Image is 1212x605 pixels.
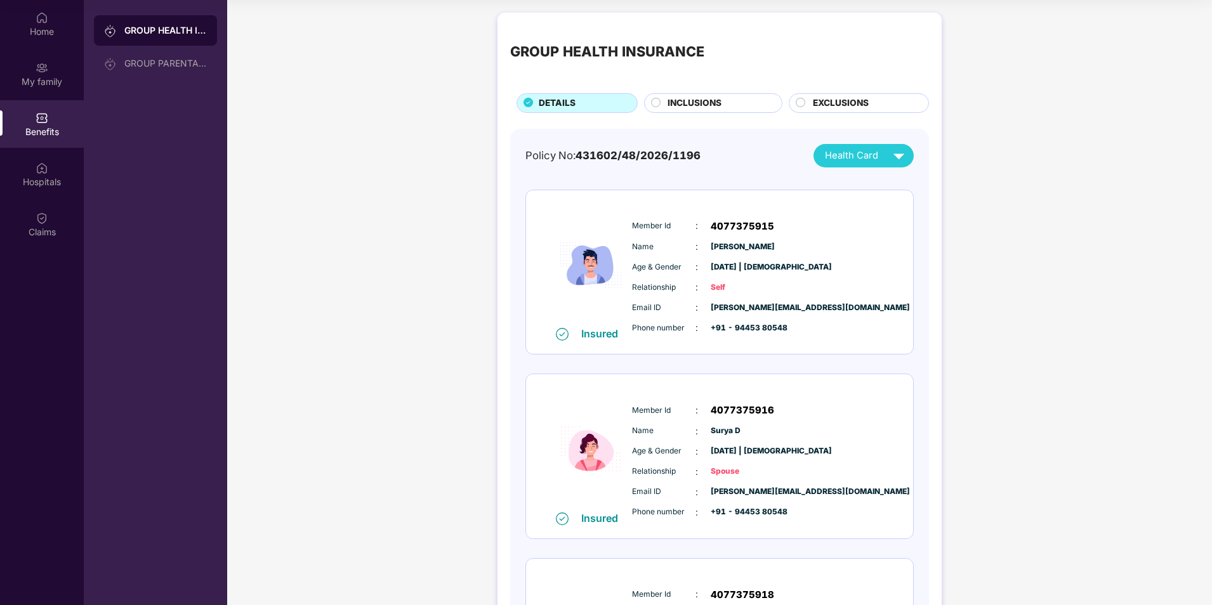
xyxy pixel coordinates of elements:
span: EXCLUSIONS [813,96,869,110]
img: svg+xml;base64,PHN2ZyBpZD0iSG9tZSIgeG1sbnM9Imh0dHA6Ly93d3cudzMub3JnLzIwMDAvc3ZnIiB3aWR0aD0iMjAiIG... [36,11,48,24]
span: DETAILS [539,96,576,110]
span: [PERSON_NAME][EMAIL_ADDRESS][DOMAIN_NAME] [711,302,774,314]
button: Health Card [813,144,914,167]
img: svg+xml;base64,PHN2ZyB3aWR0aD0iMjAiIGhlaWdodD0iMjAiIHZpZXdCb3g9IjAgMCAyMCAyMCIgZmlsbD0ibm9uZSIgeG... [104,25,117,37]
span: Phone number [632,322,695,334]
span: : [695,321,698,335]
span: : [695,301,698,315]
div: GROUP HEALTH INSURANCE [510,41,704,62]
span: Phone number [632,506,695,518]
span: Spouse [711,465,774,478]
span: : [695,280,698,294]
span: Member Id [632,220,695,232]
span: +91 - 94453 80548 [711,322,774,334]
span: Health Card [825,148,878,163]
span: +91 - 94453 80548 [711,506,774,518]
img: svg+xml;base64,PHN2ZyB3aWR0aD0iMjAiIGhlaWdodD0iMjAiIHZpZXdCb3g9IjAgMCAyMCAyMCIgZmlsbD0ibm9uZSIgeG... [104,58,117,70]
span: : [695,587,698,601]
span: Member Id [632,405,695,417]
span: : [695,219,698,233]
img: svg+xml;base64,PHN2ZyBpZD0iQmVuZWZpdHMiIHhtbG5zPSJodHRwOi8vd3d3LnczLm9yZy8yMDAwL3N2ZyIgd2lkdGg9Ij... [36,112,48,124]
span: 4077375916 [711,403,774,418]
span: Member Id [632,589,695,601]
img: svg+xml;base64,PHN2ZyB4bWxucz0iaHR0cDovL3d3dy53My5vcmcvMjAwMC9zdmciIHZpZXdCb3g9IjAgMCAyNCAyNCIgd2... [888,145,910,167]
span: : [695,260,698,274]
span: [PERSON_NAME] [711,241,774,253]
img: svg+xml;base64,PHN2ZyB3aWR0aD0iMjAiIGhlaWdodD0iMjAiIHZpZXdCb3g9IjAgMCAyMCAyMCIgZmlsbD0ibm9uZSIgeG... [36,62,48,74]
span: Relationship [632,465,695,478]
span: Relationship [632,282,695,294]
span: Age & Gender [632,261,695,273]
span: [DATE] | [DEMOGRAPHIC_DATA] [711,261,774,273]
span: : [695,403,698,417]
span: : [695,445,698,459]
div: Policy No: [525,147,701,164]
span: Email ID [632,302,695,314]
span: Name [632,425,695,437]
div: GROUP HEALTH INSURANCE [124,24,207,37]
span: : [695,465,698,479]
img: svg+xml;base64,PHN2ZyB4bWxucz0iaHR0cDovL3d3dy53My5vcmcvMjAwMC9zdmciIHdpZHRoPSIxNiIgaGVpZ2h0PSIxNi... [556,328,569,341]
span: Age & Gender [632,445,695,457]
span: 4077375918 [711,587,774,602]
img: svg+xml;base64,PHN2ZyB4bWxucz0iaHR0cDovL3d3dy53My5vcmcvMjAwMC9zdmciIHdpZHRoPSIxNiIgaGVpZ2h0PSIxNi... [556,512,569,525]
div: Insured [581,327,626,340]
span: 4077375915 [711,219,774,234]
span: [PERSON_NAME][EMAIL_ADDRESS][DOMAIN_NAME] [711,486,774,498]
img: icon [553,204,629,327]
span: Email ID [632,486,695,498]
span: [DATE] | [DEMOGRAPHIC_DATA] [711,445,774,457]
div: GROUP PARENTAL POLICY [124,58,207,68]
img: svg+xml;base64,PHN2ZyBpZD0iQ2xhaW0iIHhtbG5zPSJodHRwOi8vd3d3LnczLm9yZy8yMDAwL3N2ZyIgd2lkdGg9IjIwIi... [36,212,48,224]
span: 431602/48/2026/1196 [576,149,701,162]
span: Name [632,241,695,253]
span: : [695,485,698,499]
img: icon [553,387,629,511]
span: : [695,505,698,519]
span: INCLUSIONS [668,96,721,110]
span: Surya D [711,425,774,437]
div: Insured [581,512,626,524]
img: svg+xml;base64,PHN2ZyBpZD0iSG9zcGl0YWxzIiB4bWxucz0iaHR0cDovL3d3dy53My5vcmcvMjAwMC9zdmciIHdpZHRoPS... [36,162,48,174]
span: : [695,424,698,438]
span: Self [711,282,774,294]
span: : [695,240,698,254]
